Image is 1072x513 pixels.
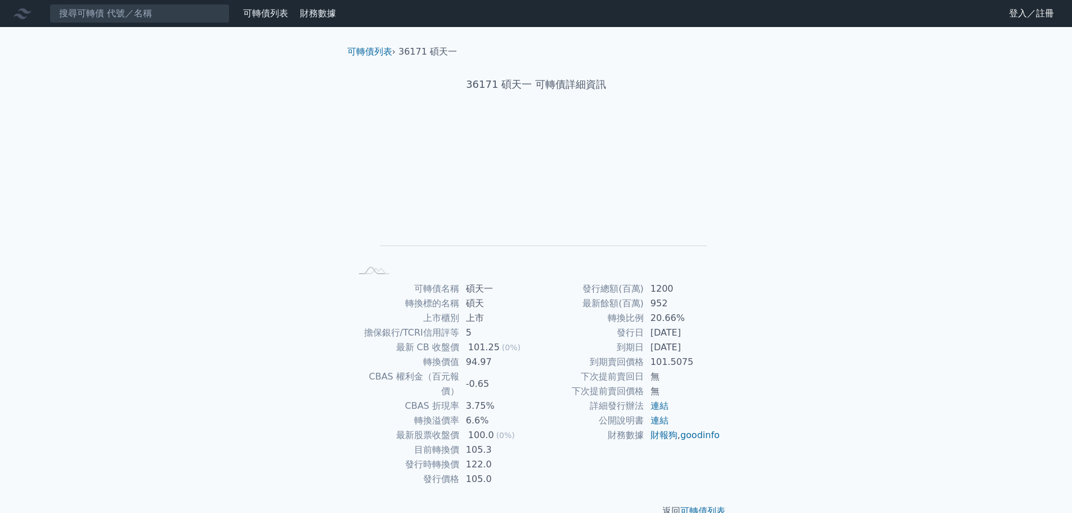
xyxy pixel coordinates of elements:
[644,311,721,325] td: 20.66%
[644,355,721,369] td: 101.5075
[644,369,721,384] td: 無
[370,128,707,262] g: Chart
[466,428,496,443] div: 100.0
[651,415,669,426] a: 連結
[680,430,720,440] a: goodinfo
[651,400,669,411] a: 連結
[459,413,536,428] td: 6.6%
[300,8,336,19] a: 財務數據
[496,431,515,440] span: (0%)
[536,296,644,311] td: 最新餘額(百萬)
[536,355,644,369] td: 到期賣回價格
[352,340,459,355] td: 最新 CB 收盤價
[1000,5,1063,23] a: 登入／註冊
[536,399,644,413] td: 詳細發行辦法
[459,369,536,399] td: -0.65
[347,45,396,59] li: ›
[459,282,536,296] td: 碩天一
[644,296,721,311] td: 952
[459,311,536,325] td: 上市
[243,8,288,19] a: 可轉債列表
[536,413,644,428] td: 公開說明書
[352,369,459,399] td: CBAS 權利金（百元報價）
[338,77,734,92] h1: 36171 碩天一 可轉債詳細資訊
[352,325,459,340] td: 擔保銀行/TCRI信用評等
[352,282,459,296] td: 可轉債名稱
[459,325,536,340] td: 5
[352,296,459,311] td: 轉換標的名稱
[644,325,721,340] td: [DATE]
[536,428,644,443] td: 財務數據
[536,282,644,296] td: 發行總額(百萬)
[352,472,459,487] td: 發行價格
[352,457,459,472] td: 發行時轉換價
[398,45,457,59] li: 36171 碩天一
[459,443,536,457] td: 105.3
[459,457,536,472] td: 122.0
[347,46,392,57] a: 可轉債列表
[50,4,230,23] input: 搜尋可轉債 代號／名稱
[536,311,644,325] td: 轉換比例
[502,343,521,352] span: (0%)
[352,413,459,428] td: 轉換溢價率
[536,369,644,384] td: 下次提前賣回日
[644,340,721,355] td: [DATE]
[352,311,459,325] td: 上市櫃別
[536,384,644,399] td: 下次提前賣回價格
[352,399,459,413] td: CBAS 折現率
[536,340,644,355] td: 到期日
[644,428,721,443] td: ,
[644,282,721,296] td: 1200
[536,325,644,340] td: 發行日
[459,399,536,413] td: 3.75%
[352,428,459,443] td: 最新股票收盤價
[651,430,678,440] a: 財報狗
[352,443,459,457] td: 目前轉換價
[352,355,459,369] td: 轉換價值
[466,340,502,355] div: 101.25
[459,472,536,487] td: 105.0
[459,296,536,311] td: 碩天
[644,384,721,399] td: 無
[459,355,536,369] td: 94.97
